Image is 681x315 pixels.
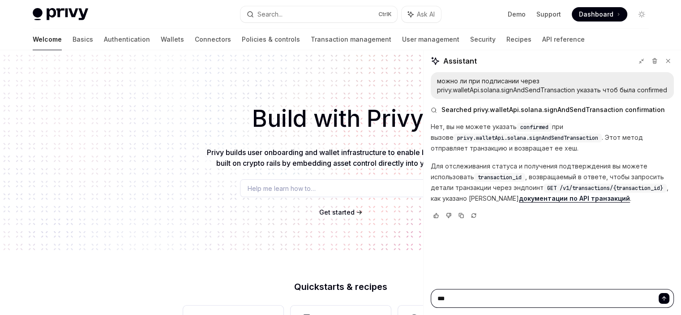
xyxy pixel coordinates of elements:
a: Wallets [161,29,184,50]
a: Security [470,29,496,50]
button: Search...CtrlK [240,6,397,22]
div: можно ли при подписании через privy.walletApi.solana.signAndSendTransaction указать чтоб была con... [437,77,668,95]
a: документации по API транзакций [519,194,630,203]
a: Welcome [33,29,62,50]
a: Transaction management [311,29,391,50]
span: Get started [319,208,355,216]
button: Send message [659,293,669,304]
button: Ask AI [402,6,441,22]
span: GET /v1/transactions/{transaction_id} [547,185,663,192]
a: User management [402,29,459,50]
span: privy.walletApi.solana.signAndSendTransaction [457,134,598,142]
h1: Build with Privy. [14,101,667,136]
a: API reference [542,29,585,50]
p: Нет, вы не можете указать при вызове . Этот метод отправляет транзакцию и возвращает ее хеш. [431,121,674,154]
a: Get started [319,208,355,217]
a: Basics [73,29,93,50]
span: transaction_id [478,174,522,181]
span: Assistant [443,56,477,66]
a: Connectors [195,29,231,50]
span: Privy builds user onboarding and wallet infrastructure to enable better products built on crypto ... [207,148,474,168]
span: Help me learn how to… [248,184,316,193]
span: Dashboard [579,10,613,19]
a: Dashboard [572,7,627,22]
h2: Quickstarts & recipes [183,282,498,291]
div: Search... [257,9,283,20]
button: Searched privy.walletApi.solana.signAndSendTransaction confirmation [431,105,674,114]
span: Ask AI [417,10,435,19]
span: Ctrl K [378,11,392,18]
a: Authentication [104,29,150,50]
span: confirmed [520,124,548,131]
a: Policies & controls [242,29,300,50]
span: Searched privy.walletApi.solana.signAndSendTransaction confirmation [441,105,665,114]
a: Recipes [506,29,531,50]
a: Demo [508,10,526,19]
a: Support [536,10,561,19]
img: light logo [33,8,88,21]
button: Toggle dark mode [634,7,649,22]
p: Для отслеживания статуса и получения подтверждения вы можете использовать , возвращаемый в ответе... [431,161,674,204]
